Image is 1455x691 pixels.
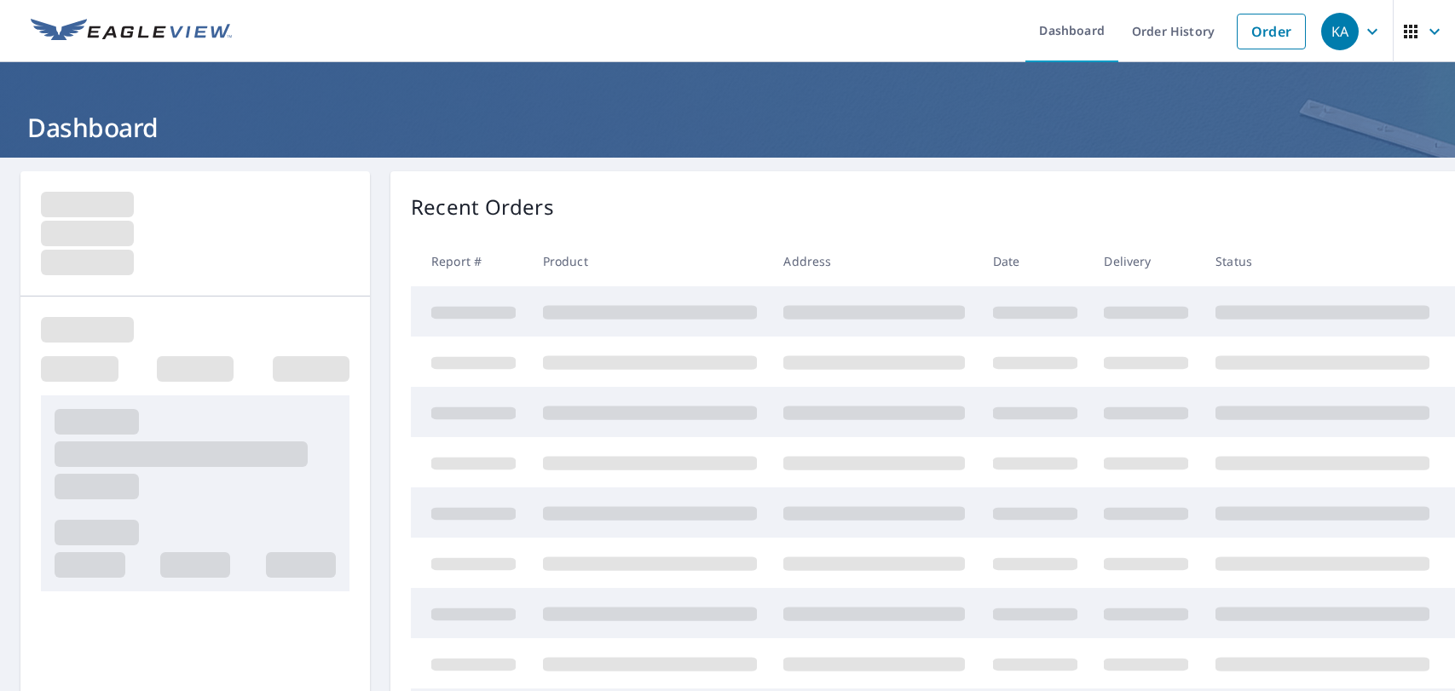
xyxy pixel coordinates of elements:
th: Status [1202,236,1443,286]
a: Order [1237,14,1306,49]
th: Report # [411,236,529,286]
th: Address [770,236,979,286]
p: Recent Orders [411,192,554,222]
div: KA [1321,13,1359,50]
th: Product [529,236,771,286]
th: Date [979,236,1091,286]
h1: Dashboard [20,110,1435,145]
th: Delivery [1090,236,1202,286]
img: EV Logo [31,19,232,44]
